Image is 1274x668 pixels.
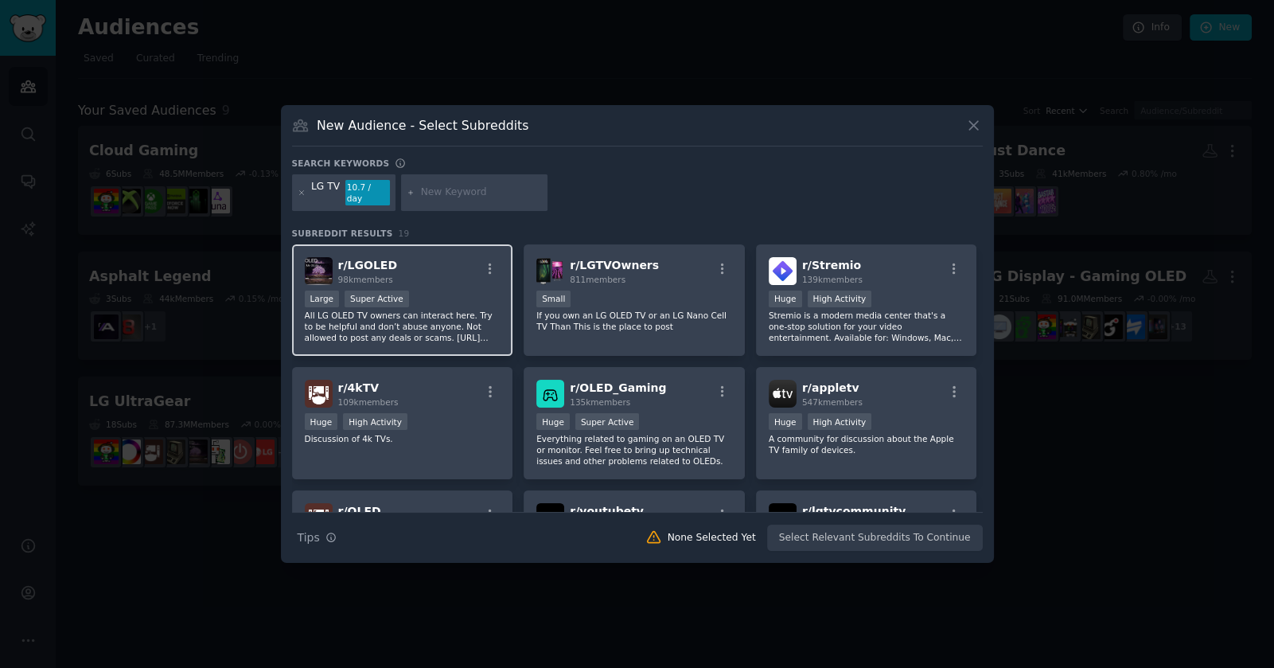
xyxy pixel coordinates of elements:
span: Tips [298,529,320,546]
div: Huge [769,413,802,430]
img: appletv [769,380,797,408]
img: LGOLED [305,257,333,285]
span: r/ LGTVOwners [570,259,659,271]
div: High Activity [808,291,872,307]
img: LGTVOwners [536,257,564,285]
div: None Selected Yet [668,531,756,545]
span: r/ 4kTV [338,381,379,394]
img: lgtvcommunity [769,503,797,531]
div: Huge [769,291,802,307]
div: Super Active [345,291,409,307]
div: High Activity [808,413,872,430]
div: Small [536,291,571,307]
span: r/ appletv [802,381,859,394]
span: 811 members [570,275,625,284]
button: Tips [292,524,342,552]
p: Everything related to gaming on an OLED TV or monitor. Feel free to bring up technical issues and... [536,433,732,467]
input: New Keyword [421,186,542,200]
span: 109k members [338,397,399,407]
div: High Activity [343,413,407,430]
img: youtubetv [536,503,564,531]
span: r/ Stremio [802,259,861,271]
div: Huge [536,413,570,430]
div: 10.7 / day [345,180,390,205]
h3: New Audience - Select Subreddits [317,117,528,134]
p: Stremio is a modern media center that's a one-stop solution for your video entertainment. Availab... [769,310,964,343]
span: 547k members [802,397,863,407]
span: Subreddit Results [292,228,393,239]
div: LG TV [311,180,340,205]
span: r/ lgtvcommunity [802,505,906,518]
div: Large [305,291,340,307]
img: OLED_Gaming [536,380,564,408]
p: Discussion of 4k TVs. [305,433,501,444]
p: A community for discussion about the Apple TV family of devices. [769,433,964,455]
span: r/ LGOLED [338,259,397,271]
h3: Search keywords [292,158,390,169]
span: r/ youtubetv [570,505,644,518]
span: 19 [399,229,410,238]
div: Super Active [575,413,640,430]
img: Stremio [769,257,797,285]
p: If you own an LG OLED TV or an LG Nano Cell TV Than This is the place to post [536,310,732,332]
span: r/ OLED [338,505,381,518]
span: 98k members [338,275,393,284]
p: All LG OLED TV owners can interact here. Try to be helpful and don’t abuse anyone. Not allowed to... [305,310,501,343]
span: 139k members [802,275,863,284]
div: Huge [305,413,338,430]
img: 4kTV [305,380,333,408]
span: 135k members [570,397,630,407]
span: r/ OLED_Gaming [570,381,666,394]
img: OLED [305,503,333,531]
